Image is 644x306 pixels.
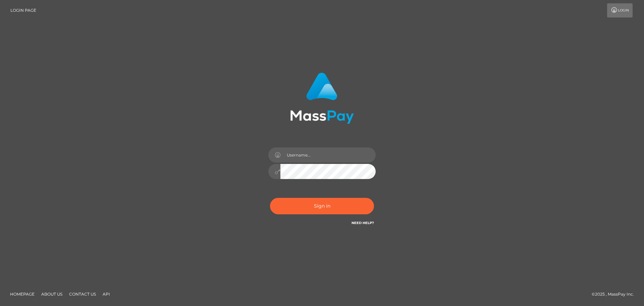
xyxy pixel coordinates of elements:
a: Contact Us [66,289,99,299]
button: Sign in [270,198,374,214]
a: About Us [39,289,65,299]
div: © 2025 , MassPay Inc. [592,291,639,298]
img: MassPay Login [290,73,354,124]
a: API [100,289,113,299]
a: Login Page [10,3,36,17]
a: Need Help? [352,221,374,225]
input: Username... [280,147,376,163]
a: Homepage [7,289,37,299]
a: Login [607,3,633,17]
